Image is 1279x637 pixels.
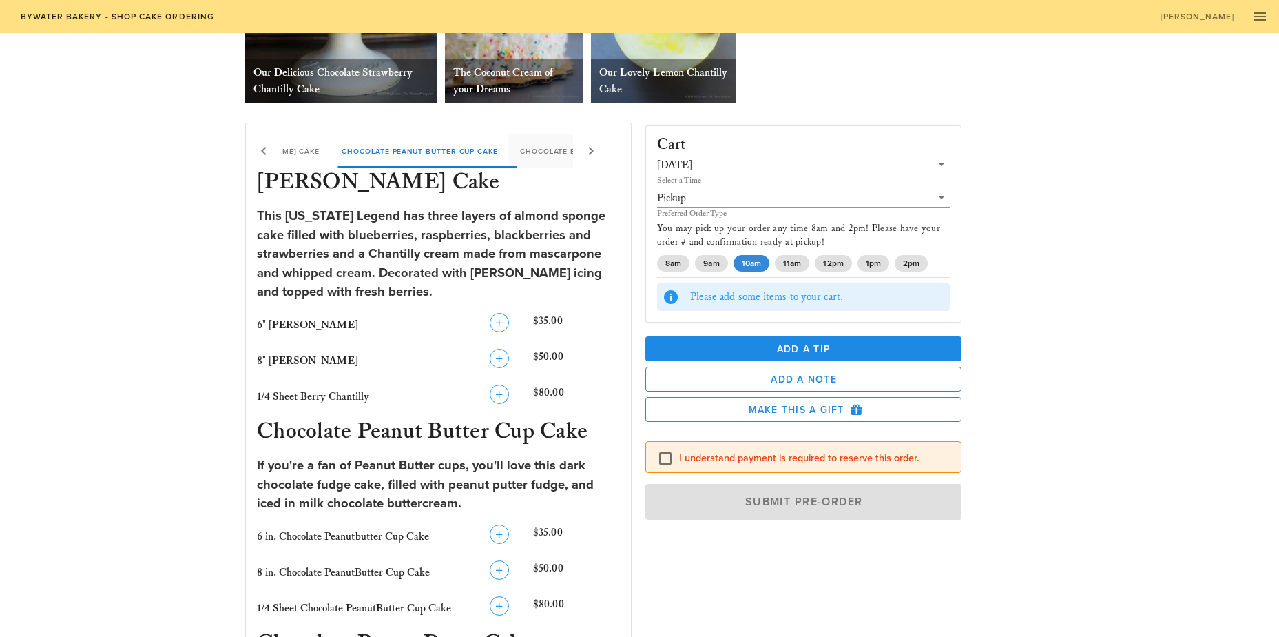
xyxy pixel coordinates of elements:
a: [PERSON_NAME] [1151,7,1243,26]
span: 8am [665,255,681,272]
button: Submit Pre-Order [645,484,962,520]
div: Pickup [657,189,950,207]
div: Pickup [657,192,686,205]
span: Add a Tip [656,343,951,355]
div: Preferred Order Type [657,210,950,218]
div: [DATE] [657,156,950,174]
span: 1/4 Sheet Chocolate PeanutButter Cup Cake [257,602,451,615]
button: Add a Note [645,367,962,392]
label: I understand payment is required to reserve this order. [679,452,950,465]
div: $80.00 [530,594,623,624]
span: 2pm [903,255,919,272]
div: Our Delicious Chocolate Strawberry Chantilly Cake [245,59,437,103]
span: 1/4 Sheet Berry Chantilly [257,390,369,403]
span: 6" [PERSON_NAME] [257,318,358,332]
div: $80.00 [530,382,623,412]
span: 8 in. Chocolate PeanutButter Cup Cake [257,566,430,579]
div: $35.00 [530,522,623,552]
span: Bywater Bakery - Shop Cake Ordering [19,12,214,21]
span: 6 in. Chocolate Peanutbutter Cup Cake [257,530,429,543]
div: $50.00 [530,558,623,588]
span: Make this a Gift [657,403,950,416]
h3: Cart [657,137,687,153]
div: $35.00 [530,310,623,341]
span: [PERSON_NAME] [1160,12,1235,21]
p: You may pick up your order any time 8am and 2pm! Please have your order # and confirmation ready ... [657,222,950,250]
div: Our Lovely Lemon Chantilly Cake [591,59,736,103]
a: Bywater Bakery - Shop Cake Ordering [11,7,222,26]
span: Submit Pre-Order [661,495,946,509]
h3: Chocolate Peanut Butter Cup Cake [254,418,623,448]
span: 11am [783,255,801,272]
span: Add a Note [657,374,950,385]
span: 10am [741,255,760,272]
span: 9am [703,255,719,272]
div: $50.00 [530,346,623,376]
div: If you're a fan of Peanut Butter cups, you'll love this dark chocolate fudge cake, filled with pe... [257,456,620,514]
div: Please add some items to your cart. [690,290,945,305]
span: 12pm [823,255,843,272]
span: 1pm [865,255,880,272]
div: Chocolate Butter Pecan Cake [509,134,664,168]
div: Select a Time [657,176,950,185]
h3: [PERSON_NAME] Cake [254,168,623,199]
button: Add a Tip [645,336,962,361]
div: Chocolate Peanut Butter Cup Cake [331,134,509,168]
div: This [US_STATE] Legend has three layers of almond sponge cake filled with blueberries, raspberrie... [257,207,620,302]
span: 8" [PERSON_NAME] [257,354,358,367]
button: Make this a Gift [645,397,962,422]
div: [DATE] [657,159,692,172]
div: The Coconut Cream of your Dreams [445,59,583,103]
